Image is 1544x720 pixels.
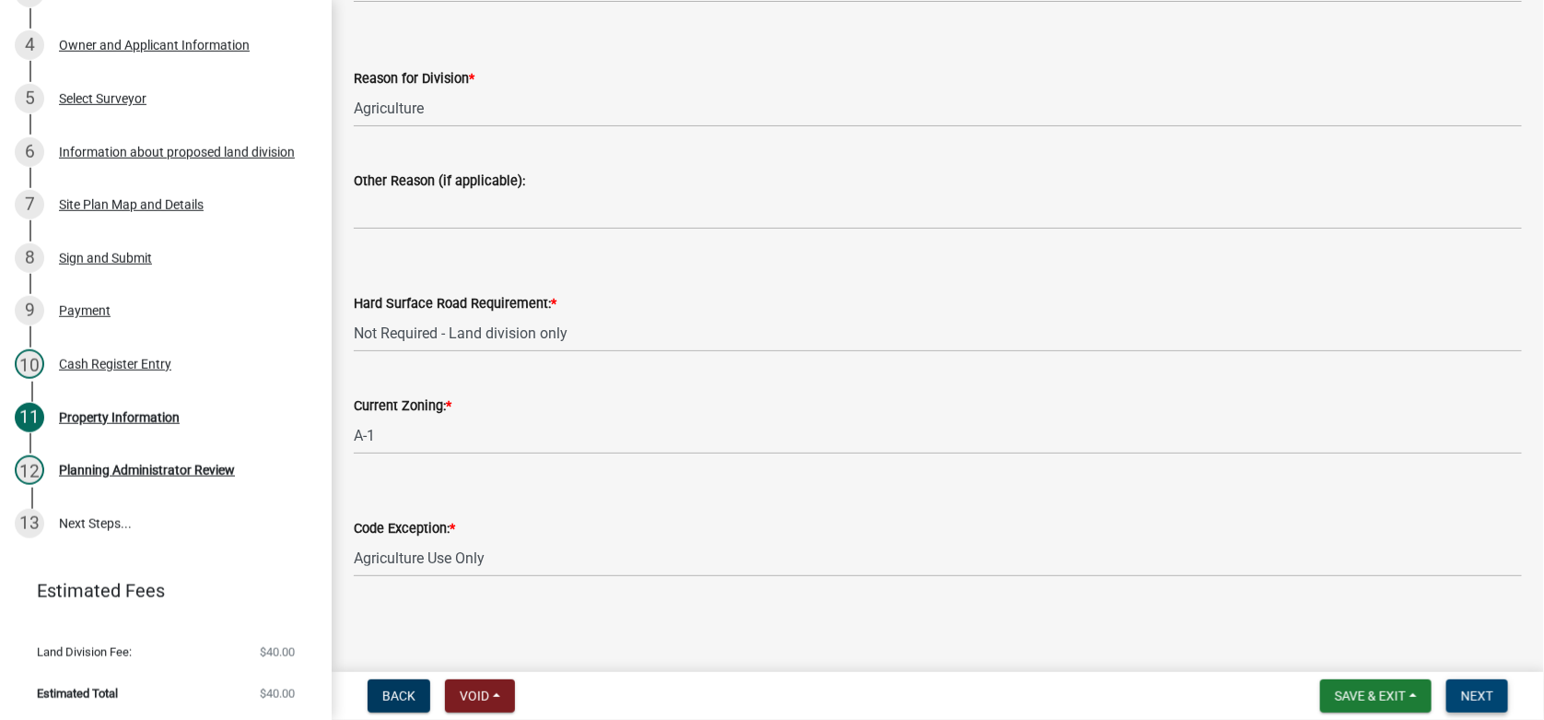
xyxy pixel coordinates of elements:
div: Owner and Applicant Information [59,39,250,52]
div: 10 [15,349,44,379]
div: Site Plan Map and Details [59,198,204,211]
button: Void [445,679,515,713]
span: Back [382,689,415,703]
div: 12 [15,455,44,485]
label: Hard Surface Road Requirement: [354,298,556,311]
span: $40.00 [260,688,295,700]
button: Next [1446,679,1508,713]
span: Estimated Total [37,688,118,700]
span: Void [460,689,489,703]
div: 9 [15,296,44,325]
label: Current Zoning: [354,400,451,413]
span: $40.00 [260,646,295,658]
div: Information about proposed land division [59,146,295,159]
div: Cash Register Entry [59,358,171,371]
label: Reason for Division [354,73,474,86]
div: 5 [15,84,44,113]
span: Land Division Fee: [37,646,132,658]
label: Other Reason (if applicable): [354,175,525,188]
div: Payment [59,304,111,317]
div: Sign and Submit [59,252,152,265]
div: Planning Administrator Review [59,464,235,477]
label: Code Exception: [354,523,455,536]
button: Back [368,679,430,713]
span: Save & Exit [1335,689,1406,703]
button: Save & Exit [1320,679,1432,713]
a: Estimated Fees [15,572,302,609]
div: Property Information [59,411,180,424]
div: 4 [15,30,44,60]
div: 13 [15,509,44,538]
div: 7 [15,190,44,219]
div: 6 [15,137,44,167]
div: Select Surveyor [59,92,146,105]
div: 8 [15,243,44,273]
span: Next [1461,689,1493,703]
div: 11 [15,403,44,432]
